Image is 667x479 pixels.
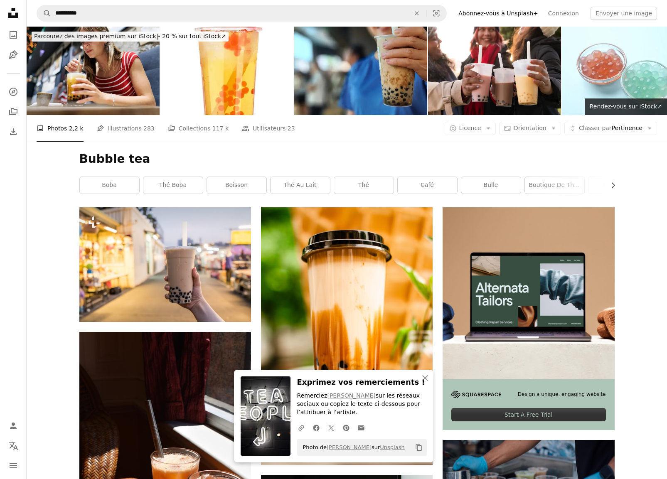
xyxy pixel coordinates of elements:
button: Copier dans le presse-papier [412,440,426,454]
a: [PERSON_NAME] [327,392,375,399]
button: Licence [445,122,496,135]
img: Bulles de thé dans une tasse jetable [160,27,293,115]
img: Asian Night Market Lifestyle [294,27,427,115]
button: Rechercher sur Unsplash [37,5,51,21]
a: Parcourez des images premium sur iStock|- 20 % sur tout iStock↗ [27,27,234,47]
button: Langue [5,437,22,454]
button: Orientation [499,122,561,135]
a: Collections [5,103,22,120]
a: Photos [5,27,22,43]
a: Collections 117 k [168,115,229,142]
a: Partager par mail [354,419,369,436]
button: Classer parPertinence [564,122,657,135]
form: Rechercher des visuels sur tout le site [37,5,447,22]
a: récipient en plastique transparent [261,332,433,340]
a: Explorer [5,84,22,100]
img: récipient en plastique transparent [261,207,433,465]
a: Design a unique, engaging websiteStart A Free Trial [443,207,614,430]
a: Rendez-vous sur iStock↗ [585,98,667,115]
img: file-1707885205802-88dd96a21c72image [443,207,614,379]
a: thé au lait [271,177,330,194]
img: Des jeunes femmes tenant du thé à bulles et souriant à l’extérieur [428,27,561,115]
span: Classer par [579,125,612,131]
span: Design a unique, engaging website [518,391,606,398]
a: boisson [207,177,266,194]
span: 23 [288,124,295,133]
a: Le matcha [588,177,648,194]
a: Abonnez-vous à Unsplash+ [453,7,543,20]
a: thé boba [143,177,203,194]
span: Photo de sur [299,441,405,454]
span: Rendez-vous sur iStock ↗ [590,103,662,110]
span: Licence [459,125,481,131]
img: file-1705255347840-230a6ab5bca9image [451,391,501,398]
a: Illustrations [5,47,22,63]
button: Effacer [408,5,426,21]
button: faire défiler la liste vers la droite [605,177,615,194]
button: Menu [5,457,22,474]
a: bulle [461,177,521,194]
span: - 20 % sur tout iStock ↗ [34,33,226,39]
a: Connexion [543,7,584,20]
a: Partagez-leTwitter [324,419,339,436]
a: café [398,177,457,194]
div: Start A Free Trial [451,408,605,421]
button: Envoyer une image [591,7,657,20]
a: Unsplash [380,444,404,450]
a: deux verres à boire transparents [79,457,251,464]
span: Orientation [514,125,546,131]
span: 117 k [212,124,229,133]
h3: Exprimez vos remerciements ! [297,376,427,388]
a: Illustrations 283 [97,115,155,142]
span: 283 [143,124,155,133]
a: Une jeune femme tient un gobelet en plastique de thé au lait à bulles avec une paille sur un marc... [79,260,251,268]
a: thé [334,177,394,194]
img: Une jeune femme tient un gobelet en plastique de thé au lait à bulles avec une paille sur un marc... [79,207,251,322]
button: Recherche de visuels [426,5,446,21]
span: Parcourez des images premium sur iStock | [34,33,158,39]
a: [PERSON_NAME] [327,444,372,450]
a: Partagez-leFacebook [309,419,324,436]
a: Connexion / S’inscrire [5,418,22,434]
a: Historique de téléchargement [5,123,22,140]
a: Utilisateurs 23 [242,115,295,142]
h1: Bubble tea [79,152,615,167]
a: Boutique de thé à bulles [525,177,584,194]
a: Boba [80,177,139,194]
img: Jeune femme prenant du thé à bulles avec des tourbillons crémeux [27,27,160,115]
p: Remerciez sur les réseaux sociaux ou copiez le texte ci-dessous pour l’attribuer à l’artiste. [297,392,427,417]
span: Pertinence [579,124,642,133]
a: Partagez-lePinterest [339,419,354,436]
